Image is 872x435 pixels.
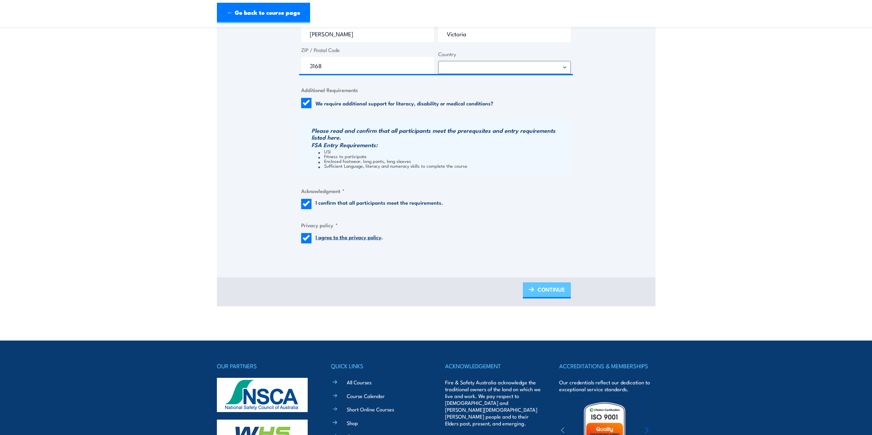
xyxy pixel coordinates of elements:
a: Shop [347,419,358,426]
h3: FSA Entry Requirements: [311,141,569,148]
h4: ACKNOWLEDGEMENT [445,361,541,371]
img: nsca-logo-footer [217,378,308,412]
label: ZIP / Postal Code [301,46,434,54]
p: Our credentials reflect our dedication to exceptional service standards. [559,379,655,393]
a: CONTINUE [523,282,571,298]
label: Country [438,50,571,58]
a: ← Go back to course page [217,3,310,23]
a: Short Online Courses [347,406,394,413]
li: USI [318,149,569,154]
h3: Please read and confirm that all participants meet the prerequsites and entry requirements listed... [311,127,569,141]
h4: ACCREDITATIONS & MEMBERSHIPS [559,361,655,371]
li: Sufficient Language, literacy and numeracy skills to complete the course [318,163,569,168]
li: Enclosed footwear, long pants, long sleeves [318,158,569,163]
label: . [316,233,383,243]
legend: Privacy policy [301,221,338,229]
legend: Acknowledgment [301,187,345,195]
p: Fire & Safety Australia acknowledge the traditional owners of the land on which we live and work.... [445,379,541,427]
label: We require additional support for literacy, disability or medical conditions? [316,100,493,106]
span: CONTINUE [538,280,565,298]
li: Fitness to participate [318,154,569,158]
label: I confirm that all participants meet the requirements. [316,199,443,209]
a: I agree to the privacy policy [316,233,381,241]
h4: QUICK LINKS [331,361,427,371]
a: Course Calendar [347,392,385,399]
legend: Additional Requirements [301,86,358,94]
h4: OUR PARTNERS [217,361,313,371]
a: All Courses [347,379,371,386]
